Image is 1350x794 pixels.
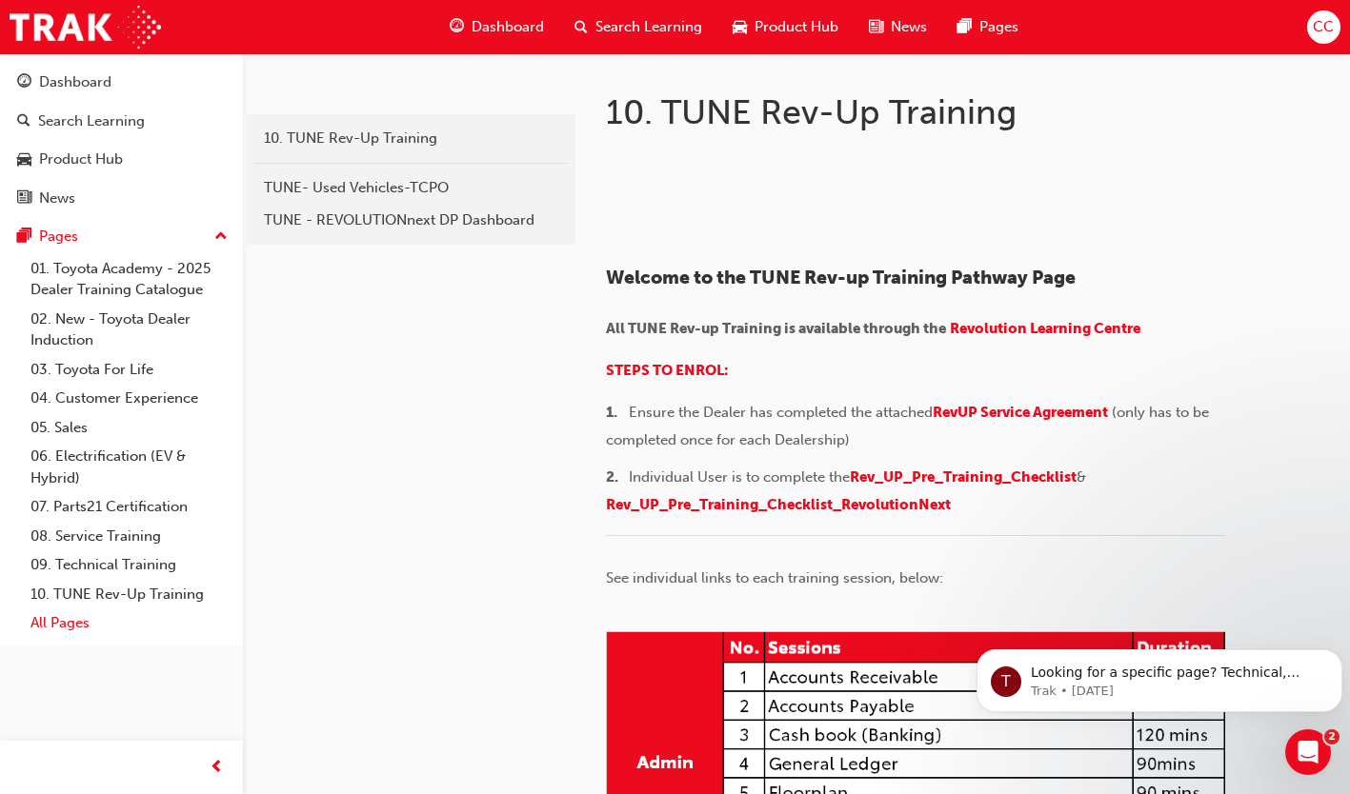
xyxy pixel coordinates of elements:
span: guage-icon [450,15,464,39]
a: search-iconSearch Learning [559,8,717,47]
button: DashboardSearch LearningProduct HubNews [8,61,235,219]
a: Search Learning [8,104,235,139]
span: Search Learning [595,16,702,38]
a: News [8,181,235,216]
img: Trak [10,6,161,49]
span: All TUNE Rev-up Training is available through the [606,320,946,337]
a: guage-iconDashboard [434,8,559,47]
a: 10. TUNE Rev-Up Training [254,122,568,155]
span: search-icon [574,15,588,39]
a: 08. Service Training [23,522,235,551]
iframe: Intercom live chat [1285,729,1331,775]
span: Ensure the Dealer has completed the attached [629,404,933,421]
span: CC [1313,16,1334,38]
iframe: Intercom notifications message [969,609,1350,743]
span: up-icon [214,225,228,249]
button: Pages [8,219,235,254]
a: All Pages [23,608,235,638]
div: News [39,188,75,209]
span: prev-icon [210,756,224,780]
a: Rev_UP_Pre_Training_Checklist [850,468,1077,486]
span: news-icon [869,15,883,39]
h1: 10. TUNE Rev-Up Training [606,91,1205,133]
span: news-icon [17,190,31,208]
a: TUNE- Used Vehicles-TCPO [254,171,568,205]
a: RevUP Service Agreement [933,404,1108,421]
a: STEPS TO ENROL: [606,362,729,379]
a: pages-iconPages [942,8,1034,47]
a: car-iconProduct Hub [717,8,854,47]
a: Revolution Learning Centre [950,320,1140,337]
span: Product Hub [755,16,838,38]
a: 10. TUNE Rev-Up Training [23,580,235,609]
a: Dashboard [8,65,235,100]
button: CC [1307,10,1340,44]
a: TUNE - REVOLUTIONnext DP Dashboard [254,204,568,237]
div: TUNE - REVOLUTIONnext DP Dashboard [264,209,558,231]
a: Rev_UP_Pre_Training_Checklist_RevolutionNext [606,496,951,513]
a: 05. Sales [23,413,235,443]
a: news-iconNews [854,8,942,47]
span: Pages [979,16,1018,38]
span: Individual User is to complete the [629,468,850,486]
a: 09. Technical Training [23,550,235,580]
span: pages-icon [17,228,31,246]
span: See individual links to each training session, below: [606,569,943,586]
span: 2 [1324,729,1340,744]
span: search-icon [17,113,30,130]
div: Pages [39,226,78,248]
span: car-icon [733,15,747,39]
a: 07. Parts21 Certification [23,492,235,522]
a: 01. Toyota Academy - 2025 Dealer Training Catalogue [23,254,235,305]
a: Product Hub [8,142,235,177]
span: Dashboard [472,16,544,38]
span: Welcome to the TUNE Rev-up Training Pathway Page [606,267,1076,288]
span: News [891,16,927,38]
div: TUNE- Used Vehicles-TCPO [264,177,558,199]
a: 04. Customer Experience [23,384,235,413]
a: 06. Electrification (EV & Hybrid) [23,442,235,492]
span: pages-icon [957,15,972,39]
span: car-icon [17,151,31,169]
a: 02. New - Toyota Dealer Induction [23,305,235,355]
div: Product Hub [39,149,123,170]
span: 1. ​ [606,404,629,421]
div: Dashboard [39,71,111,93]
span: & [1077,468,1086,486]
a: 03. Toyota For Life [23,355,235,385]
span: guage-icon [17,74,31,91]
div: Search Learning [38,110,145,132]
div: 10. TUNE Rev-Up Training [264,128,558,149]
span: 2. ​ [606,468,629,486]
